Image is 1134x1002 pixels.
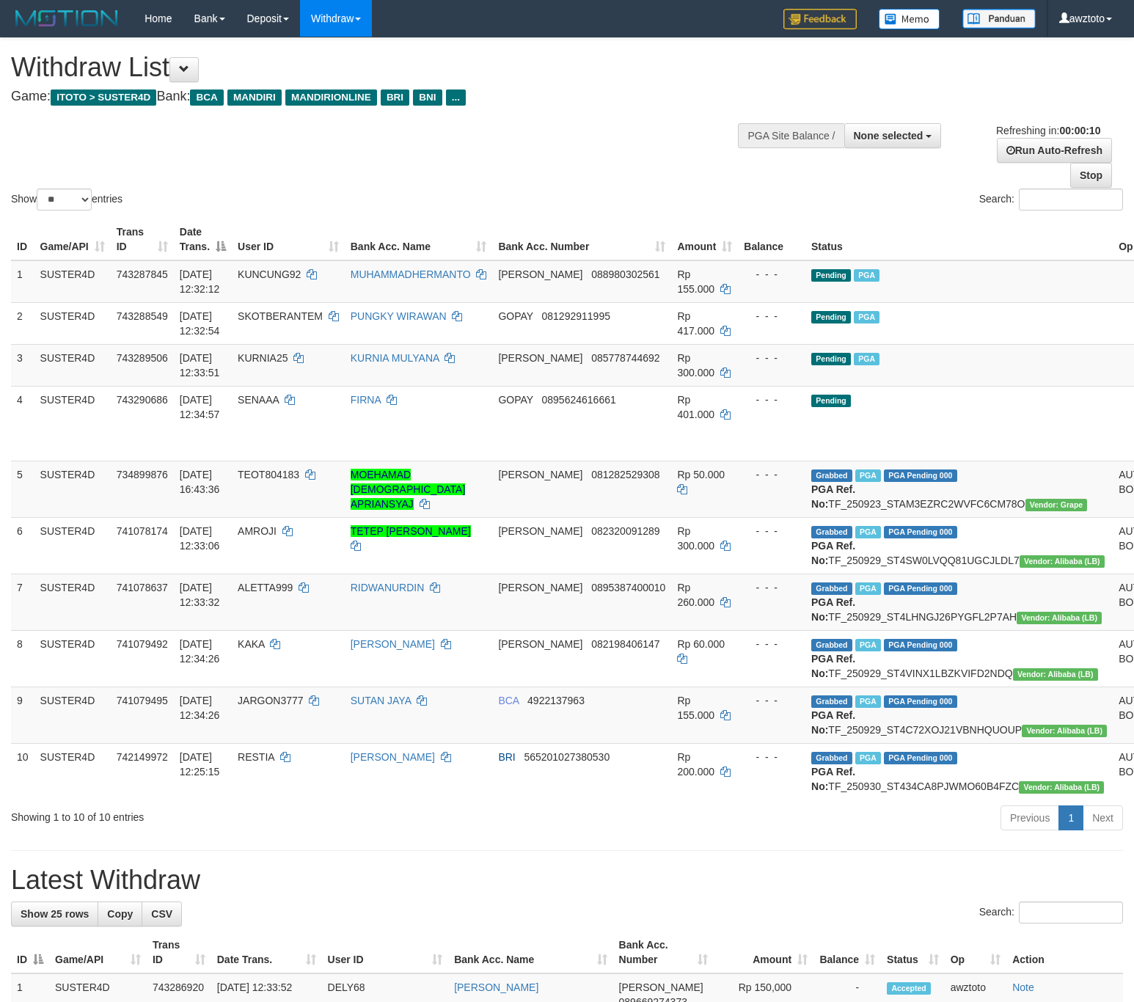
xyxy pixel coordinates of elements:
[351,695,411,706] a: SUTAN JAYA
[238,525,277,537] span: AMROJI
[117,352,168,364] span: 743289506
[527,695,585,706] span: Copy 4922137963 to clipboard
[744,693,800,708] div: - - -
[813,932,881,973] th: Balance: activate to sort column ascending
[879,9,940,29] img: Button%20Memo.svg
[11,7,122,29] img: MOTION_logo.png
[11,932,49,973] th: ID: activate to sort column descending
[34,386,111,461] td: SUSTER4D
[811,395,851,407] span: Pending
[1019,781,1104,794] span: Vendor URL: https://dashboard.q2checkout.com/secure
[811,269,851,282] span: Pending
[11,302,34,344] td: 2
[180,638,220,665] span: [DATE] 12:34:26
[613,932,714,973] th: Bank Acc. Number: activate to sort column ascending
[180,352,220,379] span: [DATE] 12:33:51
[11,804,461,824] div: Showing 1 to 10 of 10 entries
[677,352,714,379] span: Rp 300.000
[744,351,800,365] div: - - -
[34,344,111,386] td: SUSTER4D
[744,309,800,323] div: - - -
[147,932,211,973] th: Trans ID: activate to sort column ascending
[351,352,439,364] a: KURNIA MULYANA
[238,695,303,706] span: JARGON3777
[117,582,168,593] span: 741078637
[117,394,168,406] span: 743290686
[744,467,800,482] div: - - -
[884,639,957,651] span: PGA Pending
[854,353,879,365] span: Marked by awztoto
[671,219,738,260] th: Amount: activate to sort column ascending
[811,582,852,595] span: Grabbed
[854,269,879,282] span: Marked by awztoto
[997,138,1112,163] a: Run Auto-Refresh
[677,638,725,650] span: Rp 60.000
[855,526,881,538] span: Marked by awztoto
[855,695,881,708] span: Marked by awztoto
[979,902,1123,924] label: Search:
[1013,668,1098,681] span: Vendor URL: https://dashboard.q2checkout.com/secure
[11,630,34,687] td: 8
[996,125,1100,136] span: Refreshing in:
[11,89,742,104] h4: Game: Bank:
[498,469,582,480] span: [PERSON_NAME]
[805,517,1113,574] td: TF_250929_ST4SW0LVQQ81UGCJLDL7
[142,902,182,926] a: CSV
[884,526,957,538] span: PGA Pending
[744,637,800,651] div: - - -
[446,89,466,106] span: ...
[738,123,844,148] div: PGA Site Balance /
[884,695,957,708] span: PGA Pending
[1020,555,1105,568] span: Vendor URL: https://dashboard.q2checkout.com/secure
[591,638,659,650] span: Copy 082198406147 to clipboard
[542,394,616,406] span: Copy 0895624616661 to clipboard
[811,653,855,679] b: PGA Ref. No:
[498,638,582,650] span: [PERSON_NAME]
[1012,981,1034,993] a: Note
[844,123,942,148] button: None selected
[498,582,582,593] span: [PERSON_NAME]
[238,582,293,593] span: ALETTA999
[180,582,220,608] span: [DATE] 12:33:32
[180,751,220,778] span: [DATE] 12:25:15
[37,189,92,211] select: Showentries
[351,751,435,763] a: [PERSON_NAME]
[498,695,519,706] span: BCA
[811,695,852,708] span: Grabbed
[351,525,471,537] a: TETEP [PERSON_NAME]
[677,268,714,295] span: Rp 155.000
[855,752,881,764] span: Marked by awztoto
[677,310,714,337] span: Rp 417.000
[805,630,1113,687] td: TF_250929_ST4VINX1LBZKVIFD2NDQ
[744,750,800,764] div: - - -
[34,302,111,344] td: SUSTER4D
[107,908,133,920] span: Copy
[811,766,855,792] b: PGA Ref. No:
[11,902,98,926] a: Show 25 rows
[805,687,1113,743] td: TF_250929_ST4C72XOJ21VBNHQUOUP
[1001,805,1059,830] a: Previous
[34,219,111,260] th: Game/API: activate to sort column ascending
[854,130,923,142] span: None selected
[49,932,147,973] th: Game/API: activate to sort column ascending
[591,268,659,280] span: Copy 088980302561 to clipboard
[855,582,881,595] span: Marked by awztoto
[34,260,111,303] td: SUSTER4D
[34,630,111,687] td: SUSTER4D
[524,751,610,763] span: Copy 565201027380530 to clipboard
[542,310,610,322] span: Copy 081292911995 to clipboard
[884,469,957,482] span: PGA Pending
[180,469,220,495] span: [DATE] 16:43:36
[591,352,659,364] span: Copy 085778744692 to clipboard
[855,639,881,651] span: Marked by awztoto
[677,695,714,721] span: Rp 155.000
[677,751,714,778] span: Rp 200.000
[11,574,34,630] td: 7
[1025,499,1088,511] span: Vendor URL: https://settle31.1velocity.biz
[811,353,851,365] span: Pending
[738,219,805,260] th: Balance
[11,866,1123,895] h1: Latest Withdraw
[351,394,381,406] a: FIRNA
[238,638,265,650] span: KAKA
[1017,612,1102,624] span: Vendor URL: https://dashboard.q2checkout.com/secure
